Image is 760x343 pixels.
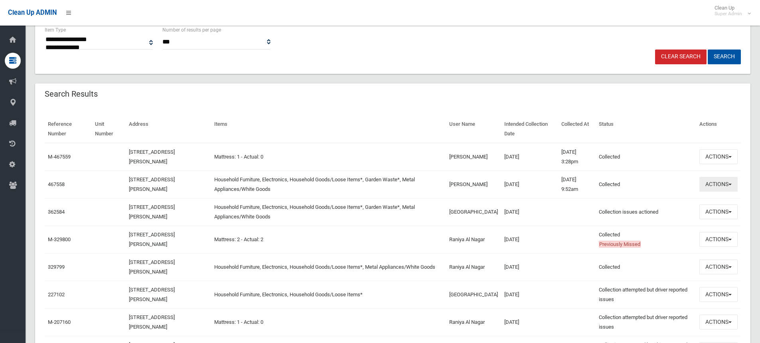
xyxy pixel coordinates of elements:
[596,281,696,308] td: Collection attempted but driver reported issues
[129,204,175,220] a: [STREET_ADDRESS][PERSON_NAME]
[446,308,501,336] td: Raniya Al Nagar
[211,281,446,308] td: Household Furniture, Electronics, Household Goods/Loose Items*
[8,9,57,16] span: Clean Up ADMIN
[446,281,501,308] td: [GEOGRAPHIC_DATA]
[596,115,696,143] th: Status
[211,198,446,226] td: Household Furniture, Electronics, Household Goods/Loose Items*, Garden Waste*, Metal Appliances/W...
[48,181,65,187] a: 467558
[599,241,641,248] span: Previously Missed
[699,204,738,219] button: Actions
[48,264,65,270] a: 329799
[48,236,71,242] a: M-329800
[446,143,501,171] td: [PERSON_NAME]
[501,281,558,308] td: [DATE]
[129,176,175,192] a: [STREET_ADDRESS][PERSON_NAME]
[45,115,92,143] th: Reference Number
[446,115,501,143] th: User Name
[558,143,596,171] td: [DATE] 3:28pm
[446,198,501,226] td: [GEOGRAPHIC_DATA]
[501,226,558,253] td: [DATE]
[711,5,750,17] span: Clean Up
[699,315,738,329] button: Actions
[596,226,696,253] td: Collected
[45,26,66,34] label: Item Type
[715,11,742,17] small: Super Admin
[699,260,738,274] button: Actions
[48,319,71,325] a: M-207160
[446,226,501,253] td: Raniya Al Nagar
[501,308,558,336] td: [DATE]
[211,115,446,143] th: Items
[211,171,446,198] td: Household Furniture, Electronics, Household Goods/Loose Items*, Garden Waste*, Metal Appliances/W...
[558,171,596,198] td: [DATE] 9:52am
[596,143,696,171] td: Collected
[596,308,696,336] td: Collection attempted but driver reported issues
[696,115,741,143] th: Actions
[699,149,738,164] button: Actions
[48,209,65,215] a: 362584
[129,232,175,247] a: [STREET_ADDRESS][PERSON_NAME]
[129,149,175,165] a: [STREET_ADDRESS][PERSON_NAME]
[501,115,558,143] th: Intended Collection Date
[48,291,65,297] a: 227102
[48,154,71,160] a: M-467559
[446,171,501,198] td: [PERSON_NAME]
[699,232,738,247] button: Actions
[35,86,107,102] header: Search Results
[129,259,175,275] a: [STREET_ADDRESS][PERSON_NAME]
[596,253,696,281] td: Collected
[162,26,221,34] label: Number of results per page
[596,198,696,226] td: Collection issues actioned
[211,308,446,336] td: Mattress: 1 - Actual: 0
[501,143,558,171] td: [DATE]
[596,171,696,198] td: Collected
[126,115,211,143] th: Address
[211,226,446,253] td: Mattress: 2 - Actual: 2
[655,50,707,64] a: Clear Search
[446,253,501,281] td: Raniya Al Nagar
[558,115,596,143] th: Collected At
[211,253,446,281] td: Household Furniture, Electronics, Household Goods/Loose Items*, Metal Appliances/White Goods
[92,115,125,143] th: Unit Number
[129,314,175,330] a: [STREET_ADDRESS][PERSON_NAME]
[129,287,175,302] a: [STREET_ADDRESS][PERSON_NAME]
[699,177,738,192] button: Actions
[708,50,741,64] button: Search
[699,287,738,302] button: Actions
[211,143,446,171] td: Mattress: 1 - Actual: 0
[501,253,558,281] td: [DATE]
[501,198,558,226] td: [DATE]
[501,171,558,198] td: [DATE]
